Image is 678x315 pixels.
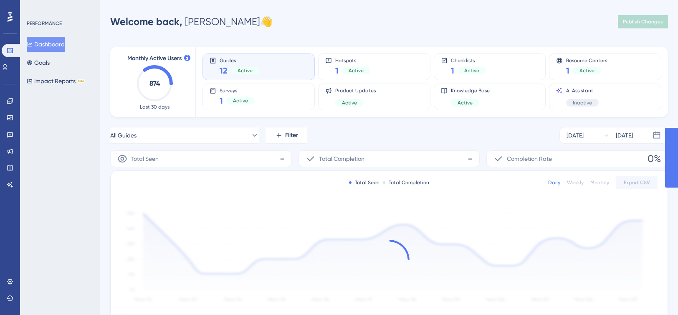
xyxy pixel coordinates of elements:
span: Resource Centers [566,57,607,63]
span: Filter [285,130,298,140]
button: Filter [266,127,307,144]
button: Impact ReportsBETA [27,74,85,89]
span: Active [238,67,253,74]
div: BETA [77,79,85,83]
button: All Guides [110,127,259,144]
span: Hotspots [335,57,370,63]
button: Publish Changes [618,15,668,28]
span: AI Assistant [566,87,599,94]
span: Export CSV [624,179,650,186]
div: [DATE] [616,130,633,140]
span: 12 [220,65,228,76]
span: 1 [220,95,223,107]
span: Active [579,67,595,74]
span: Active [233,97,248,104]
span: Total Completion [319,154,364,164]
button: Dashboard [27,37,65,52]
div: [PERSON_NAME] 👋 [110,15,273,28]
span: Checklists [451,57,486,63]
button: Export CSV [616,176,658,189]
span: Welcome back, [110,15,182,28]
div: Monthly [590,179,609,186]
div: Daily [548,179,560,186]
span: Monthly Active Users [127,53,182,64]
span: Knowledge Base [451,87,490,94]
span: Active [349,67,364,74]
span: Active [458,99,473,106]
div: Total Seen [349,179,379,186]
span: Last 30 days [140,104,169,110]
text: 874 [149,79,160,87]
span: Publish Changes [623,18,663,25]
span: Total Seen [131,154,159,164]
span: 1 [335,65,339,76]
span: Completion Rate [507,154,552,164]
span: All Guides [110,130,137,140]
span: Guides [220,57,259,63]
div: Weekly [567,179,584,186]
div: [DATE] [567,130,584,140]
div: PERFORMANCE [27,20,62,27]
iframe: UserGuiding AI Assistant Launcher [643,282,668,307]
div: Total Completion [383,179,429,186]
button: Goals [27,55,50,70]
span: Active [342,99,357,106]
span: Surveys [220,87,255,93]
span: 1 [566,65,569,76]
span: - [280,152,285,165]
span: Product Updates [335,87,376,94]
span: 1 [451,65,454,76]
span: Active [464,67,479,74]
span: Inactive [573,99,592,106]
span: 0% [648,152,661,165]
span: - [468,152,473,165]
